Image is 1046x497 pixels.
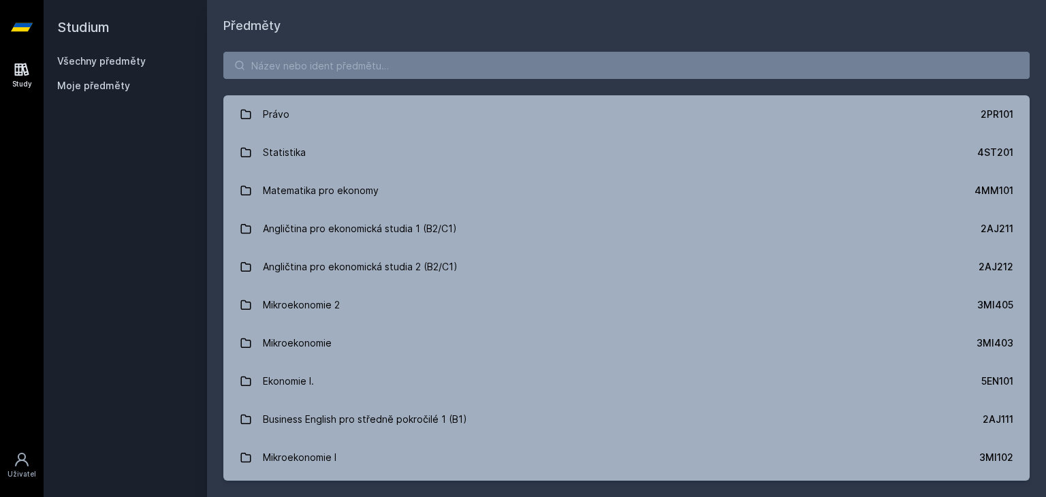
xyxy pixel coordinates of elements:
[263,253,458,280] div: Angličtina pro ekonomická studia 2 (B2/C1)
[223,172,1030,210] a: Matematika pro ekonomy 4MM101
[981,108,1013,121] div: 2PR101
[223,324,1030,362] a: Mikroekonomie 3MI403
[57,79,130,93] span: Moje předměty
[977,298,1013,312] div: 3MI405
[263,101,289,128] div: Právo
[263,177,379,204] div: Matematika pro ekonomy
[263,139,306,166] div: Statistika
[981,374,1013,388] div: 5EN101
[977,146,1013,159] div: 4ST201
[263,368,314,395] div: Ekonomie I.
[263,330,332,357] div: Mikroekonomie
[223,133,1030,172] a: Statistika 4ST201
[3,54,41,96] a: Study
[977,336,1013,350] div: 3MI403
[979,260,1013,274] div: 2AJ212
[979,451,1013,464] div: 3MI102
[263,215,457,242] div: Angličtina pro ekonomická studia 1 (B2/C1)
[223,286,1030,324] a: Mikroekonomie 2 3MI405
[223,95,1030,133] a: Právo 2PR101
[223,248,1030,286] a: Angličtina pro ekonomická studia 2 (B2/C1) 2AJ212
[974,184,1013,197] div: 4MM101
[12,79,32,89] div: Study
[263,291,340,319] div: Mikroekonomie 2
[223,52,1030,79] input: Název nebo ident předmětu…
[7,469,36,479] div: Uživatel
[223,438,1030,477] a: Mikroekonomie I 3MI102
[223,210,1030,248] a: Angličtina pro ekonomická studia 1 (B2/C1) 2AJ211
[263,444,336,471] div: Mikroekonomie I
[223,362,1030,400] a: Ekonomie I. 5EN101
[3,445,41,486] a: Uživatel
[223,400,1030,438] a: Business English pro středně pokročilé 1 (B1) 2AJ111
[223,16,1030,35] h1: Předměty
[263,406,467,433] div: Business English pro středně pokročilé 1 (B1)
[981,222,1013,236] div: 2AJ211
[57,55,146,67] a: Všechny předměty
[983,413,1013,426] div: 2AJ111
